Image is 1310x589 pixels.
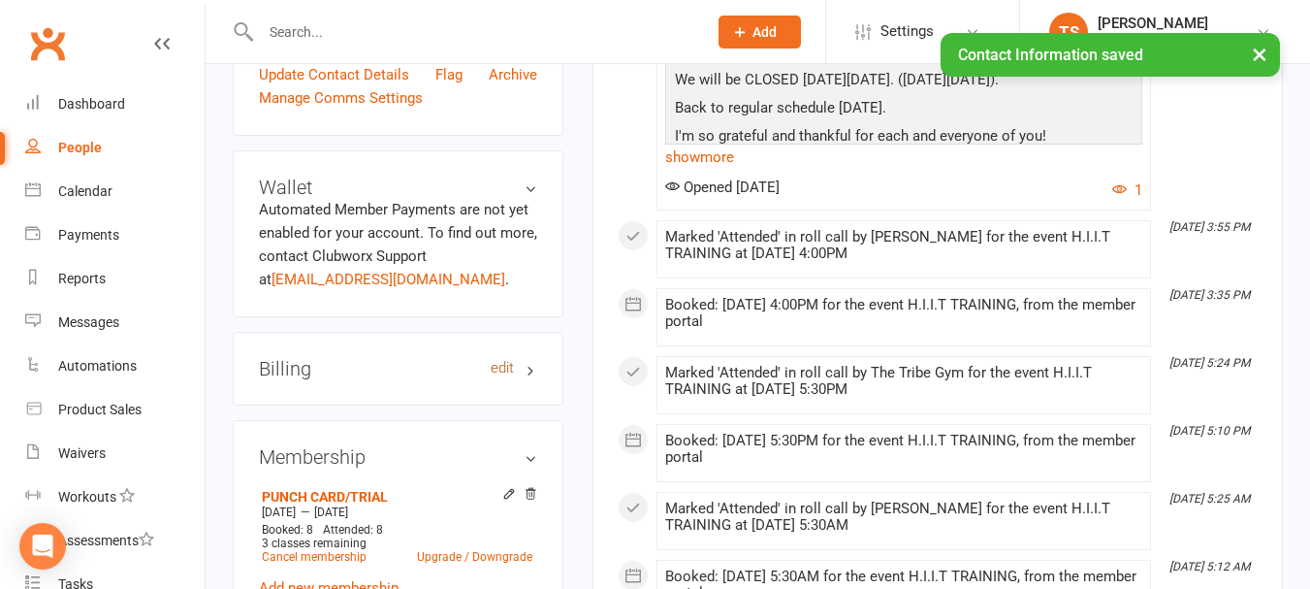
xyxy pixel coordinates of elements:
[1049,13,1088,51] div: TS
[880,10,934,53] span: Settings
[58,183,112,199] div: Calendar
[1242,33,1277,75] button: ×
[58,489,116,505] div: Workouts
[941,33,1280,77] div: Contact Information saved
[272,271,505,288] a: [EMAIL_ADDRESS][DOMAIN_NAME]
[665,365,1142,398] div: Marked 'Attended' in roll call by The Tribe Gym for the event H.I.I.T TRAINING at [DATE] 5:30PM
[1098,32,1208,49] div: The Tribe Gym
[23,19,72,68] a: Clubworx
[491,360,514,376] a: edit
[58,271,106,286] div: Reports
[752,24,777,40] span: Add
[25,519,205,563] a: Assessments
[25,432,205,475] a: Waivers
[58,445,106,461] div: Waivers
[417,550,532,564] a: Upgrade / Downgrade
[1169,288,1250,302] i: [DATE] 3:35 PM
[665,297,1142,330] div: Booked: [DATE] 4:00PM for the event H.I.I.T TRAINING, from the member portal
[1169,356,1250,370] i: [DATE] 5:24 PM
[262,537,367,550] span: 3 classes remaining
[670,96,1137,124] p: Back to regular schedule [DATE].
[58,314,119,330] div: Messages
[314,506,348,519] span: [DATE]
[259,446,537,468] h3: Membership
[262,523,313,537] span: Booked: 8
[262,550,367,564] a: Cancel membership
[25,170,205,213] a: Calendar
[1169,424,1250,438] i: [DATE] 5:10 PM
[665,501,1142,534] div: Marked 'Attended' in roll call by [PERSON_NAME] for the event H.I.I.T TRAINING at [DATE] 5:30AM
[1169,560,1250,573] i: [DATE] 5:12 AM
[1169,492,1250,506] i: [DATE] 5:25 AM
[25,82,205,126] a: Dashboard
[25,257,205,301] a: Reports
[25,301,205,344] a: Messages
[262,489,388,505] a: PUNCH CARD/TRIAL
[25,388,205,432] a: Product Sales
[259,177,537,198] h3: Wallet
[25,344,205,388] a: Automations
[257,505,537,520] div: —
[1169,220,1250,234] i: [DATE] 3:55 PM
[1112,179,1142,202] button: 1
[259,201,537,288] no-payment-system: Automated Member Payments are not yet enabled for your account. To find out more, contact Clubwor...
[323,523,383,537] span: Attended: 8
[25,126,205,170] a: People
[58,96,125,112] div: Dashboard
[58,358,137,374] div: Automations
[25,213,205,257] a: Payments
[665,144,1142,171] a: show more
[58,227,119,243] div: Payments
[262,506,296,519] span: [DATE]
[255,18,693,46] input: Search...
[719,16,801,49] button: Add
[259,358,537,379] h3: Billing
[58,140,102,155] div: People
[670,124,1137,152] p: I'm so grateful and thankful for each and everyone of you!
[665,229,1142,262] div: Marked 'Attended' in roll call by [PERSON_NAME] for the event H.I.I.T TRAINING at [DATE] 4:00PM
[1098,15,1208,32] div: [PERSON_NAME]
[58,402,142,417] div: Product Sales
[259,86,423,110] a: Manage Comms Settings
[58,533,154,548] div: Assessments
[665,179,780,196] span: Opened [DATE]
[19,523,66,570] div: Open Intercom Messenger
[665,433,1142,466] div: Booked: [DATE] 5:30PM for the event H.I.I.T TRAINING, from the member portal
[25,475,205,519] a: Workouts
